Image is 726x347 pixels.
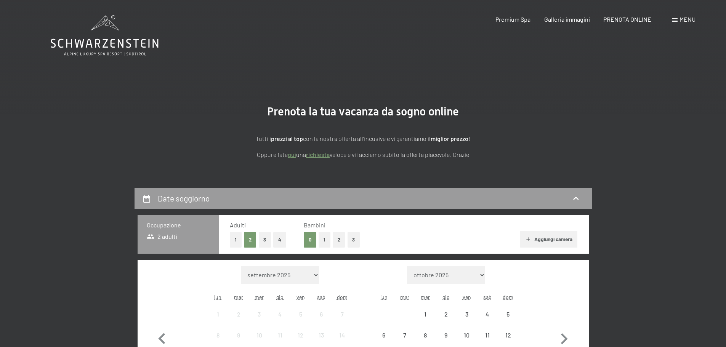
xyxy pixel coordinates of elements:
button: 4 [273,232,286,248]
h2: Date soggiorno [158,193,210,203]
div: Sun Sep 07 2025 [332,304,352,325]
div: Tue Oct 07 2025 [394,325,415,345]
abbr: domenica [503,294,513,300]
button: 0 [304,232,316,248]
div: arrivo/check-in non effettuabile [270,325,290,345]
div: Fri Sep 05 2025 [290,304,311,325]
span: 2 adulti [147,232,178,241]
abbr: venerdì [463,294,471,300]
p: Tutti i con la nostra offerta all'incusive e vi garantiamo il ! [173,134,554,144]
div: 5 [291,311,310,330]
abbr: mercoledì [421,294,430,300]
strong: miglior prezzo [431,135,468,142]
div: arrivo/check-in non effettuabile [415,304,436,325]
div: Fri Oct 10 2025 [456,325,477,345]
strong: prezzi al top [271,135,303,142]
button: 3 [348,232,360,248]
div: Sat Sep 06 2025 [311,304,332,325]
div: Sun Oct 05 2025 [498,304,518,325]
abbr: giovedì [442,294,450,300]
h3: Occupazione [147,221,210,229]
span: Adulti [230,221,246,229]
div: arrivo/check-in non effettuabile [249,304,269,325]
div: arrivo/check-in non effettuabile [311,304,332,325]
div: Mon Sep 01 2025 [208,304,228,325]
div: 4 [271,311,290,330]
div: 6 [312,311,331,330]
span: Menu [680,16,696,23]
a: PRENOTA ONLINE [603,16,651,23]
div: Tue Sep 09 2025 [228,325,249,345]
div: arrivo/check-in non effettuabile [456,304,477,325]
div: 3 [457,311,476,330]
div: Mon Oct 06 2025 [373,325,394,345]
div: arrivo/check-in non effettuabile [394,325,415,345]
div: arrivo/check-in non effettuabile [228,325,249,345]
button: 2 [244,232,256,248]
div: Tue Sep 02 2025 [228,304,249,325]
div: arrivo/check-in non effettuabile [290,325,311,345]
div: Sat Oct 11 2025 [477,325,498,345]
div: Wed Sep 10 2025 [249,325,269,345]
div: Sat Sep 13 2025 [311,325,332,345]
span: Prenota la tua vacanza da sogno online [267,105,459,118]
div: 1 [208,311,228,330]
div: Mon Sep 08 2025 [208,325,228,345]
abbr: lunedì [380,294,388,300]
div: 2 [436,311,455,330]
div: 1 [416,311,435,330]
abbr: mercoledì [255,294,264,300]
div: arrivo/check-in non effettuabile [415,325,436,345]
div: Thu Oct 09 2025 [436,325,456,345]
div: Thu Oct 02 2025 [436,304,456,325]
div: Fri Oct 03 2025 [456,304,477,325]
div: arrivo/check-in non effettuabile [311,325,332,345]
div: arrivo/check-in non effettuabile [477,325,498,345]
abbr: martedì [234,294,243,300]
a: Premium Spa [495,16,530,23]
div: arrivo/check-in non effettuabile [208,325,228,345]
div: arrivo/check-in non effettuabile [373,325,394,345]
div: arrivo/check-in non effettuabile [436,304,456,325]
a: Galleria immagini [544,16,590,23]
div: Sun Oct 12 2025 [498,325,518,345]
div: arrivo/check-in non effettuabile [498,325,518,345]
div: arrivo/check-in non effettuabile [228,304,249,325]
abbr: martedì [400,294,409,300]
div: arrivo/check-in non effettuabile [249,325,269,345]
p: Oppure fate una veloce e vi facciamo subito la offerta piacevole. Grazie [173,150,554,160]
a: quì [288,151,296,158]
div: Wed Oct 01 2025 [415,304,436,325]
div: Sat Oct 04 2025 [477,304,498,325]
div: 4 [478,311,497,330]
abbr: venerdì [296,294,305,300]
button: 1 [319,232,330,248]
abbr: lunedì [214,294,221,300]
div: arrivo/check-in non effettuabile [436,325,456,345]
abbr: sabato [483,294,492,300]
div: Sun Sep 14 2025 [332,325,352,345]
div: arrivo/check-in non effettuabile [477,304,498,325]
button: 3 [259,232,271,248]
div: 2 [229,311,248,330]
a: richiesta [306,151,330,158]
button: Aggiungi camera [520,231,577,248]
div: arrivo/check-in non effettuabile [290,304,311,325]
div: Wed Sep 03 2025 [249,304,269,325]
div: 3 [250,311,269,330]
abbr: giovedì [276,294,284,300]
div: Thu Sep 11 2025 [270,325,290,345]
div: arrivo/check-in non effettuabile [456,325,477,345]
div: arrivo/check-in non effettuabile [270,304,290,325]
button: 2 [333,232,345,248]
div: Wed Oct 08 2025 [415,325,436,345]
span: Bambini [304,221,325,229]
div: arrivo/check-in non effettuabile [332,325,352,345]
div: arrivo/check-in non effettuabile [208,304,228,325]
div: arrivo/check-in non effettuabile [332,304,352,325]
div: 5 [498,311,518,330]
abbr: sabato [317,294,325,300]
